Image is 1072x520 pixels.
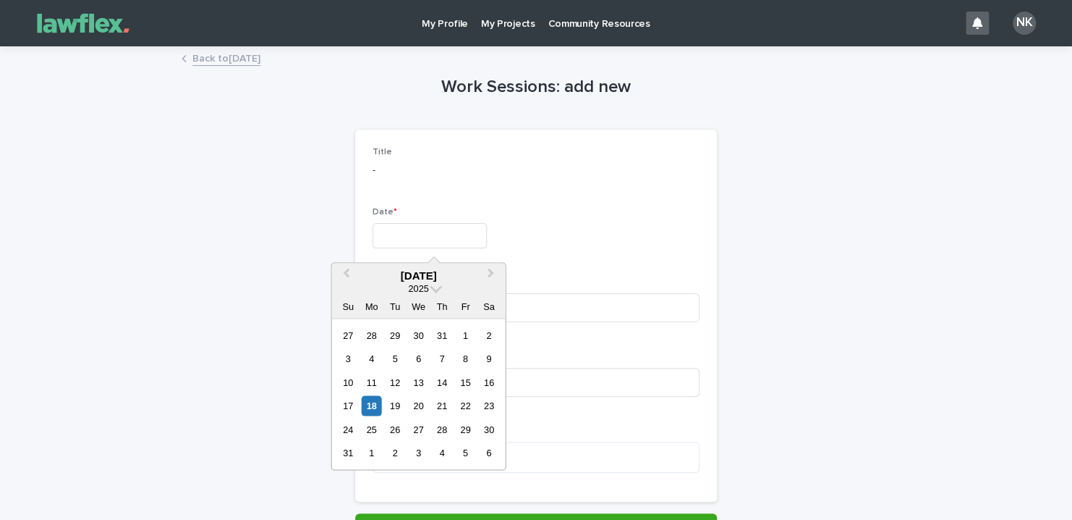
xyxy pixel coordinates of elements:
div: Choose Saturday, August 23rd, 2025 [479,396,498,416]
div: NK [1013,12,1036,35]
div: Choose Thursday, August 28th, 2025 [432,419,451,439]
h1: Work Sessions: add new [355,77,717,98]
div: Choose Sunday, August 3rd, 2025 [339,349,358,369]
div: Choose Tuesday, August 19th, 2025 [386,396,405,416]
div: Choose Thursday, August 21st, 2025 [432,396,451,416]
div: Choose Wednesday, September 3rd, 2025 [409,443,428,463]
div: We [409,297,428,316]
div: month 2025-08 [336,324,501,465]
div: Sa [479,297,498,316]
div: Choose Wednesday, August 6th, 2025 [409,349,428,369]
div: Choose Sunday, July 27th, 2025 [339,325,358,345]
div: Fr [456,297,475,316]
div: Tu [386,297,405,316]
div: Choose Thursday, September 4th, 2025 [432,443,451,463]
div: Choose Wednesday, July 30th, 2025 [409,325,428,345]
div: Choose Friday, August 8th, 2025 [456,349,475,369]
div: Choose Friday, September 5th, 2025 [456,443,475,463]
div: Choose Sunday, August 24th, 2025 [339,419,358,439]
div: Choose Friday, August 15th, 2025 [456,372,475,392]
div: Choose Monday, August 4th, 2025 [362,349,381,369]
div: Choose Friday, August 22nd, 2025 [456,396,475,416]
div: Su [339,297,358,316]
div: Choose Sunday, August 31st, 2025 [339,443,358,463]
div: Choose Sunday, August 10th, 2025 [339,372,358,392]
div: Choose Sunday, August 17th, 2025 [339,396,358,416]
div: Choose Thursday, August 14th, 2025 [432,372,451,392]
div: Choose Wednesday, August 13th, 2025 [409,372,428,392]
a: Back to[DATE] [192,49,260,66]
div: Th [432,297,451,316]
div: Choose Tuesday, September 2nd, 2025 [386,443,405,463]
div: Choose Monday, August 11th, 2025 [362,372,381,392]
div: Choose Thursday, August 7th, 2025 [432,349,451,369]
div: Choose Monday, August 25th, 2025 [362,419,381,439]
span: Title [373,148,392,156]
div: Choose Tuesday, July 29th, 2025 [386,325,405,345]
span: Date [373,208,397,217]
div: Choose Tuesday, August 26th, 2025 [386,419,405,439]
div: Choose Wednesday, August 27th, 2025 [409,419,428,439]
div: Choose Tuesday, August 12th, 2025 [386,372,405,392]
p: - [373,163,699,178]
div: Choose Saturday, August 30th, 2025 [479,419,498,439]
button: Previous Month [333,264,357,288]
div: Choose Thursday, July 31st, 2025 [432,325,451,345]
div: Choose Saturday, August 9th, 2025 [479,349,498,369]
div: Choose Friday, August 1st, 2025 [456,325,475,345]
span: 2025 [408,283,428,294]
div: Mo [362,297,381,316]
img: Gnvw4qrBSHOAfo8VMhG6 [29,9,137,38]
div: Choose Friday, August 29th, 2025 [456,419,475,439]
div: Choose Wednesday, August 20th, 2025 [409,396,428,416]
div: Choose Saturday, August 2nd, 2025 [479,325,498,345]
div: Choose Monday, July 28th, 2025 [362,325,381,345]
div: Choose Saturday, August 16th, 2025 [479,372,498,392]
div: Choose Tuesday, August 5th, 2025 [386,349,405,369]
div: Choose Saturday, September 6th, 2025 [479,443,498,463]
div: Choose Monday, August 18th, 2025 [362,396,381,416]
div: Choose Monday, September 1st, 2025 [362,443,381,463]
button: Next Month [481,264,504,288]
div: [DATE] [332,269,506,282]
